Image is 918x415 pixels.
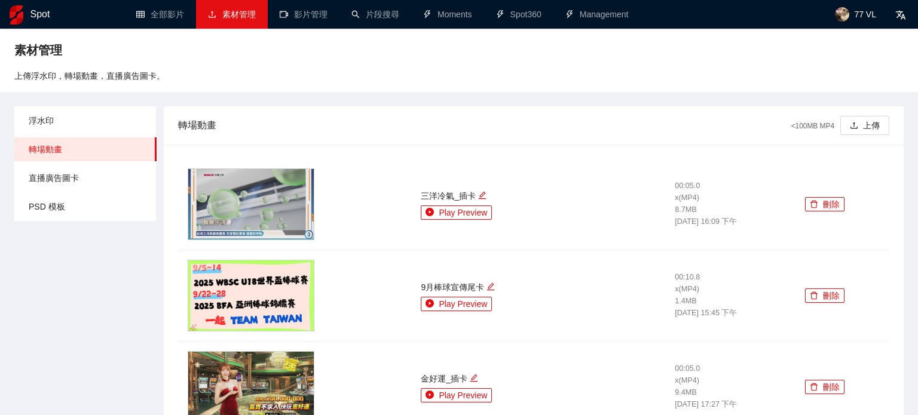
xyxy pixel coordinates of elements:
img: avatar [835,7,849,21]
span: Play Preview [439,206,487,219]
span: Play Preview [439,297,487,311]
span: 直播廣告圖卡 [29,166,147,190]
div: 轉場動畫 [178,108,791,142]
button: delete刪除 [805,288,844,303]
span: edit [478,191,486,199]
a: thunderboltSpot360 [496,10,541,19]
span: PSD 模板 [29,195,147,219]
span: play-circle [426,208,434,217]
span: play-circle [426,299,434,309]
div: 編輯 [478,189,486,202]
div: 00:05.0 x ( MP4 ) 8.7 MB [DATE] 16:09 下午 [675,180,786,228]
span: 素材管理 [222,10,256,19]
span: play-circle [426,391,434,400]
span: 轉場動畫 [29,137,147,161]
button: delete刪除 [805,197,844,211]
span: delete [810,383,818,392]
a: search片段搜尋 [351,10,399,19]
button: play-circlePlay Preview [421,388,492,402]
span: edit [486,282,495,291]
img: thumbnail.png [188,260,314,331]
div: 00:10.8 x ( MP4 ) 1.4 MB [DATE] 15:45 下午 [675,272,786,319]
span: upload [208,10,216,19]
span: delete [810,200,818,210]
div: 編輯 [486,281,495,294]
button: upload上傳 [840,116,889,135]
div: 9月棒球宣傳尾卡 [421,281,656,294]
div: 上傳浮水印，轉場動畫，直播廣告圖卡。 [14,69,904,82]
span: upload [850,121,858,131]
span: upload上傳 [840,121,889,130]
img: thumbnail.png [188,168,314,240]
span: 浮水印 [29,109,147,133]
span: 素材管理 [14,41,62,60]
span: edit [470,374,478,382]
div: 三洋冷氣_插卡 [421,189,656,202]
button: play-circlePlay Preview [421,205,492,220]
div: 編輯 [470,372,478,385]
button: play-circlePlay Preview [421,297,492,311]
button: delete刪除 [805,380,844,394]
a: thunderboltMoments [423,10,472,19]
span: <100MB MP4 [791,122,834,130]
div: 00:05.0 x ( MP4 ) 9.4 MB [DATE] 17:27 下午 [675,363,786,410]
a: thunderboltManagement [565,10,629,19]
a: video-camera影片管理 [280,10,328,19]
a: table全部影片 [136,10,184,19]
div: 金好運_插卡 [421,372,656,385]
span: delete [810,291,818,301]
img: logo [10,5,23,24]
span: Play Preview [439,389,487,402]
